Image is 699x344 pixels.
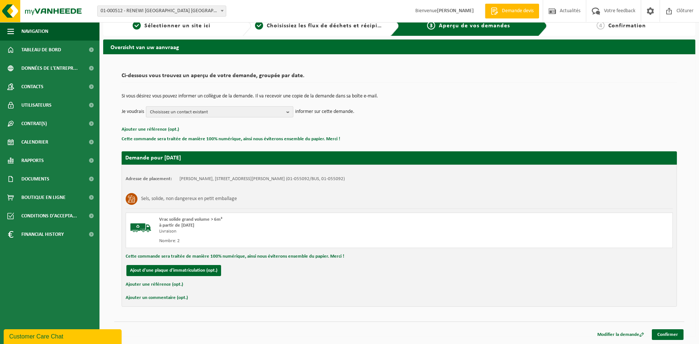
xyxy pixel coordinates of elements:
[159,238,429,244] div: Nombre: 2
[21,133,48,151] span: Calendrier
[107,21,237,30] a: 1Sélectionner un site ici
[21,188,66,207] span: Boutique en ligne
[608,23,646,29] span: Confirmation
[21,96,52,114] span: Utilisateurs
[103,39,695,54] h2: Overzicht van uw aanvraag
[130,217,152,239] img: BL-SO-LV.png
[133,21,141,30] span: 1
[427,21,435,30] span: 3
[159,223,194,228] strong: à partir de [DATE]
[97,6,226,17] span: 01-000512 - RENEWI BELGIUM NV - LOMMEL
[159,217,222,222] span: Vrac solide grand volume > 6m³
[159,228,429,234] div: Livraison
[179,176,345,182] td: [PERSON_NAME], [STREET_ADDRESS][PERSON_NAME] (01-055092/BUS, 01-055092)
[98,6,226,16] span: 01-000512 - RENEWI BELGIUM NV - LOMMEL
[500,7,535,15] span: Demande devis
[592,329,650,340] a: Modifier la demande
[21,59,78,78] span: Données de l'entrepr...
[21,225,64,244] span: Financial History
[437,8,474,14] strong: [PERSON_NAME]
[485,4,539,18] a: Demande devis
[21,78,43,96] span: Contacts
[126,265,221,276] button: Ajout d'une plaque d'immatriculation (opt.)
[144,23,210,29] span: Sélectionner un site ici
[146,106,293,117] button: Choisissez un contact existant
[21,207,77,225] span: Conditions d'accepta...
[126,280,183,289] button: Ajouter une référence (opt.)
[4,328,123,344] iframe: chat widget
[150,107,283,118] span: Choisissez un contact existant
[122,125,179,134] button: Ajouter une référence (opt.)
[122,94,677,99] p: Si vous désirez vous pouvez informer un collègue de la demande. Il va recevoir une copie de la de...
[126,252,344,261] button: Cette commande sera traitée de manière 100% numérique, ainsi nous éviterons ensemble du papier. M...
[125,155,181,161] strong: Demande pour [DATE]
[122,73,677,83] h2: Ci-dessous vous trouvez un aperçu de votre demande, groupée par date.
[597,21,605,30] span: 4
[267,23,389,29] span: Choisissiez les flux de déchets et récipients
[21,41,61,59] span: Tableau de bord
[126,293,188,303] button: Ajouter un commentaire (opt.)
[255,21,263,30] span: 2
[141,193,237,205] h3: Sels, solide, non dangereux en petit emballage
[21,151,44,170] span: Rapports
[652,329,684,340] a: Confirmer
[255,21,385,30] a: 2Choisissiez les flux de déchets et récipients
[439,23,510,29] span: Aperçu de vos demandes
[122,134,340,144] button: Cette commande sera traitée de manière 100% numérique, ainsi nous éviterons ensemble du papier. M...
[295,106,354,117] p: informer sur cette demande.
[21,22,48,41] span: Navigation
[21,170,49,188] span: Documents
[21,114,47,133] span: Contrat(s)
[122,106,144,117] p: Je voudrais
[126,176,172,181] strong: Adresse de placement:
